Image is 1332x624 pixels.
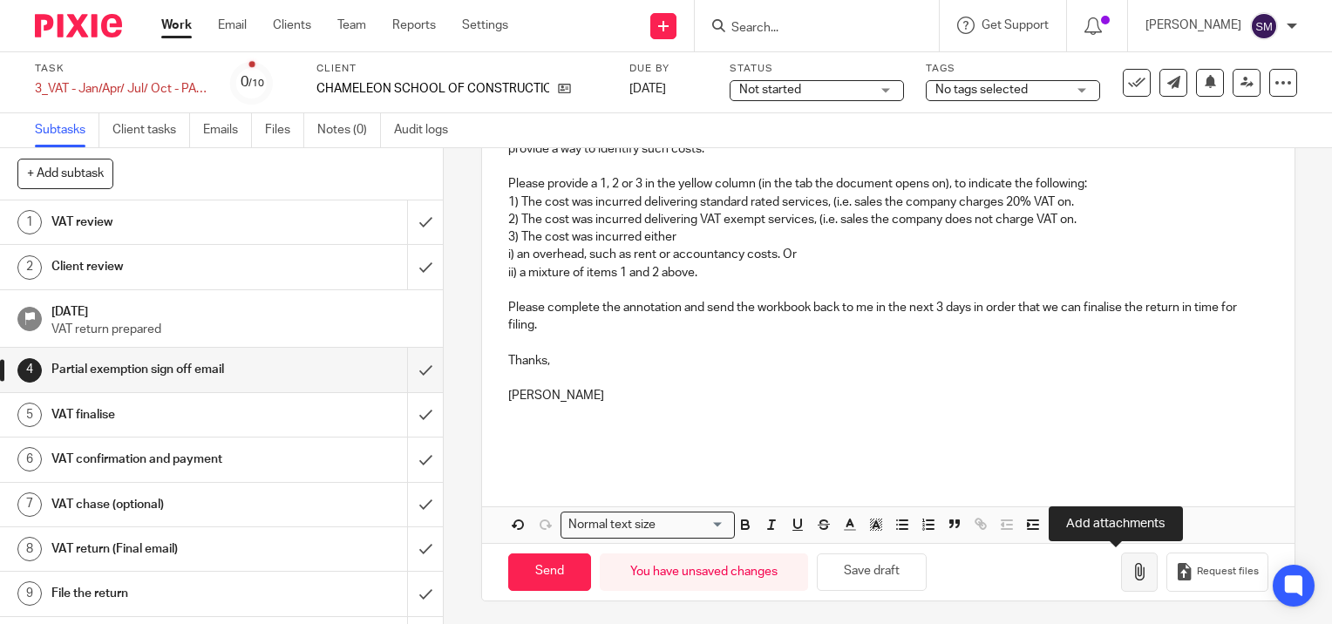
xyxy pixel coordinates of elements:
small: /10 [248,78,264,88]
div: You have unsaved changes [600,553,808,591]
p: [PERSON_NAME] [508,387,1268,404]
h1: VAT confirmation and payment [51,446,277,472]
div: 0 [241,72,264,92]
span: Not started [739,84,801,96]
label: Due by [629,62,708,76]
input: Search for option [662,516,724,534]
a: Email [218,17,247,34]
h1: VAT return (Final email) [51,536,277,562]
p: 1) The cost was incurred delivering standard rated services, (i.e. sales the company charges 20% ... [508,193,1268,211]
div: Search for option [561,512,735,539]
a: Team [337,17,366,34]
span: Get Support [982,19,1049,31]
a: Client tasks [112,113,190,147]
a: Work [161,17,192,34]
img: svg%3E [1250,12,1278,40]
a: Notes (0) [317,113,381,147]
input: Search [730,21,887,37]
p: VAT return prepared [51,321,426,338]
button: Request files [1166,553,1267,592]
p: 2) The cost was incurred delivering VAT exempt services, (i.e. sales the company does not charge ... [508,211,1268,228]
p: Thanks, [508,352,1268,370]
a: Reports [392,17,436,34]
span: No tags selected [935,84,1028,96]
h1: Partial exemption sign off email [51,356,277,383]
a: Clients [273,17,311,34]
label: Client [316,62,608,76]
div: 9 [17,581,42,606]
p: [PERSON_NAME] [1145,17,1241,34]
p: Please complete the annotation and send the workbook back to me in the next 3 days in order that ... [508,299,1268,335]
label: Status [730,62,904,76]
h1: VAT chase (optional) [51,492,277,518]
a: Subtasks [35,113,99,147]
button: + Add subtask [17,159,113,188]
div: 7 [17,492,42,517]
p: CHAMELEON SCHOOL OF CONSTRUCTION LTD [316,80,549,98]
span: [DATE] [629,83,666,95]
p: Please provide a 1, 2 or 3 in the yellow column (in the tab the document opens on), to indicate t... [508,175,1268,193]
label: Task [35,62,209,76]
p: 3) The cost was incurred either [508,228,1268,246]
p: i) an overhead, such as rent or accountancy costs. Or [508,246,1268,263]
h1: Client review [51,254,277,280]
span: Normal text size [565,516,660,534]
div: 5 [17,403,42,427]
h1: File the return [51,580,277,607]
h1: VAT review [51,209,277,235]
a: Files [265,113,304,147]
button: Save draft [817,553,927,591]
div: 4 [17,358,42,383]
div: 6 [17,447,42,471]
input: Send [508,553,591,591]
div: 8 [17,537,42,561]
h1: [DATE] [51,299,426,321]
label: Tags [926,62,1100,76]
div: 1 [17,210,42,234]
div: 3_VAT - Jan/Apr/ Jul/ Oct - PARTIAL EXEMPTION [35,80,209,98]
a: Settings [462,17,508,34]
a: Audit logs [394,113,461,147]
a: Emails [203,113,252,147]
h1: VAT finalise [51,402,277,428]
img: Pixie [35,14,122,37]
span: Request files [1197,565,1259,579]
div: 2 [17,255,42,280]
p: ii) a mixture of items 1 and 2 above. [508,264,1268,281]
